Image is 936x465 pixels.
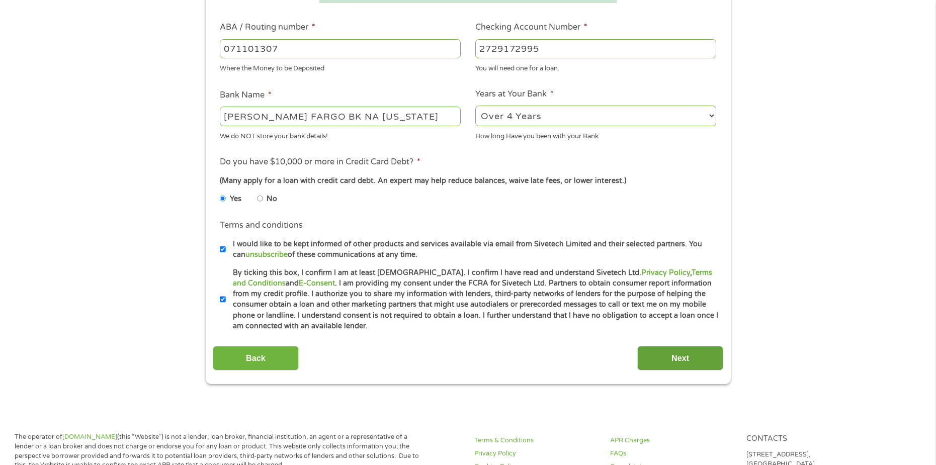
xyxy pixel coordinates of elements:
a: FAQs [610,449,734,458]
label: Do you have $10,000 or more in Credit Card Debt? [220,157,420,167]
a: Terms & Conditions [474,436,598,445]
a: Privacy Policy [474,449,598,458]
h4: Contacts [746,434,870,444]
label: Years at Your Bank [475,89,554,100]
a: unsubscribe [245,250,288,259]
div: We do NOT store your bank details! [220,128,461,141]
label: By ticking this box, I confirm I am at least [DEMOGRAPHIC_DATA]. I confirm I have read and unders... [226,267,719,332]
div: (Many apply for a loan with credit card debt. An expert may help reduce balances, waive late fees... [220,175,716,187]
input: Next [637,346,723,370]
label: No [267,194,277,205]
input: 263177916 [220,39,461,58]
a: APR Charges [610,436,734,445]
label: Yes [230,194,241,205]
input: Back [213,346,299,370]
input: 345634636 [475,39,716,58]
a: [DOMAIN_NAME] [62,433,117,441]
label: ABA / Routing number [220,22,315,33]
a: Privacy Policy [641,268,690,277]
label: Terms and conditions [220,220,303,231]
div: How long Have you been with your Bank [475,128,716,141]
div: Where the Money to be Deposited [220,60,461,74]
label: Checking Account Number [475,22,587,33]
div: You will need one for a loan. [475,60,716,74]
label: I would like to be kept informed of other products and services available via email from Sivetech... [226,239,719,260]
a: Terms and Conditions [233,268,712,288]
label: Bank Name [220,90,272,101]
a: E-Consent [299,279,335,288]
